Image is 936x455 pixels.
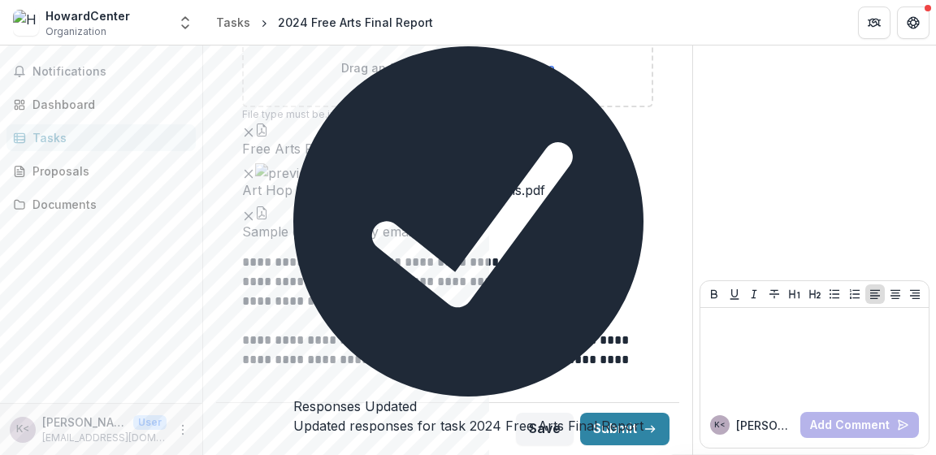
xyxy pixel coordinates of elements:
button: Bullet List [825,284,844,304]
button: Remove File [395,163,408,183]
button: Remove File [242,122,255,141]
p: User [133,415,167,430]
span: click to browse [469,61,555,75]
div: Remove Filepreviewjpeg of final flyer.png [379,122,509,157]
nav: breadcrumb [210,11,440,34]
button: Italicize [744,284,764,304]
div: Tasks [32,129,183,146]
a: Tasks [210,11,257,34]
div: Remove FileFree Arts Photos.pdf [242,122,372,157]
button: Strike [765,284,784,304]
button: Submit [580,413,669,445]
div: Remove FileSample of our weekly email.pdf [242,205,438,240]
button: Align Center [886,284,905,304]
button: Open entity switcher [174,6,197,39]
a: Proposals [6,158,196,184]
div: Kara Greenblott <karag@howardcenter.org> [16,424,29,435]
button: Remove File [242,163,255,183]
span: jpeg of final flyer.png [379,141,509,157]
button: Remove File [379,122,392,141]
span: Call for Submissions.pdf [395,183,545,198]
button: Remove File [242,205,255,224]
button: Underline [725,284,744,304]
button: Ordered List [845,284,864,304]
span: Free Arts Photos.pdf [242,141,372,157]
div: HowardCenter [45,7,130,24]
a: Tasks [6,124,196,151]
p: File type must be .jpeg, .jpg, .png, .bmp, .svg, .pdf [242,107,653,122]
div: Remove FileCall for Submissions.pdf [395,163,545,198]
div: 2024 Free Arts Final Report [278,14,433,31]
img: preview [392,122,453,141]
a: Dashboard [6,91,196,118]
div: Tasks [216,14,250,31]
button: Heading 1 [785,284,804,304]
a: Documents [6,191,196,218]
img: preview [255,163,317,183]
button: Heading 2 [805,284,825,304]
button: Align Left [865,284,885,304]
button: Bold [704,284,724,304]
button: Partners [858,6,890,39]
button: Get Help [897,6,929,39]
img: HowardCenter [13,10,39,36]
div: Remove FilepreviewArt Hop Poster_Rd2.jpg [242,163,388,198]
span: Notifications [32,65,189,79]
button: Save [516,413,574,445]
p: [PERSON_NAME] [736,417,794,434]
button: Align Right [905,284,925,304]
p: [PERSON_NAME] <[EMAIL_ADDRESS][DOMAIN_NAME]> [42,414,127,431]
button: Add Comment [800,412,919,438]
span: Sample of our weekly email.pdf [242,224,438,240]
span: Organization [45,24,106,39]
div: Proposals [32,162,183,180]
p: Drag and drop files or [341,59,555,76]
div: Dashboard [32,96,183,113]
p: [EMAIL_ADDRESS][DOMAIN_NAME] [42,431,167,445]
button: More [173,420,193,440]
div: Documents [32,196,183,213]
span: Art Hop Poster_Rd2.jpg [242,183,388,198]
button: Notifications [6,58,196,84]
div: Kara Greenblott <karag@howardcenter.org> [714,421,726,429]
